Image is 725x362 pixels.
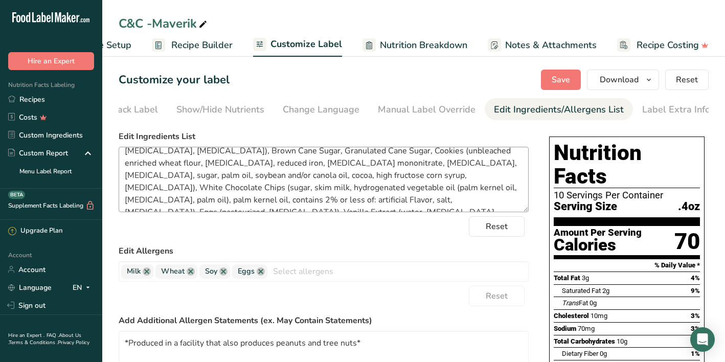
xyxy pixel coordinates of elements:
span: 9% [691,287,700,295]
button: Reset [469,286,525,306]
span: 0g [600,350,607,357]
span: 4% [691,274,700,282]
span: Cholesterol [554,312,589,320]
span: Saturated Fat [562,287,601,295]
span: 70mg [578,325,595,332]
a: Language [8,279,52,297]
label: Edit Ingredients List [119,130,529,143]
span: 2g [602,287,609,295]
span: Reset [486,290,508,302]
label: Add Additional Allergen Statements (ex. May Contain Statements) [119,314,529,327]
a: Hire an Expert . [8,332,44,339]
span: Reset [676,74,698,86]
span: Sodium [554,325,576,332]
div: Show/Hide Nutrients [176,103,264,117]
span: .4oz [678,200,700,213]
div: Change Language [283,103,359,117]
h1: Customize your label [119,72,230,88]
span: Total Carbohydrates [554,337,615,345]
span: Customize Label [270,37,342,51]
div: Amount Per Serving [554,228,642,238]
span: 10mg [591,312,607,320]
label: Edit Allergens [119,245,529,257]
div: Manual Label Override [378,103,475,117]
div: Calories [554,238,642,253]
span: Nutrition Breakdown [380,38,467,52]
i: Trans [562,299,579,307]
span: Fat [562,299,588,307]
h1: Nutrition Facts [554,141,700,188]
a: Terms & Conditions . [9,339,58,346]
div: BETA [8,191,25,199]
div: EN [73,281,94,293]
span: Recipe Setup [76,38,131,52]
span: Save [552,74,570,86]
div: Label Extra Info [642,103,710,117]
div: 10 Servings Per Container [554,190,700,200]
span: 10g [617,337,627,345]
a: Nutrition Breakdown [362,34,467,57]
span: 3% [691,325,700,332]
div: C&C -Maverik [119,14,209,33]
div: 70 [674,228,700,255]
span: Soy [205,266,217,277]
button: Reset [469,216,525,237]
a: FAQ . [47,332,59,339]
span: Serving Size [554,200,617,213]
button: Download [587,70,659,90]
a: Recipe Builder [152,34,233,57]
a: Customize Label [253,33,342,57]
div: Upgrade Plan [8,226,62,236]
a: Notes & Attachments [488,34,597,57]
span: Eggs [238,266,255,277]
span: Dietary Fiber [562,350,598,357]
span: Recipe Costing [637,38,699,52]
div: Open Intercom Messenger [690,327,715,352]
span: Download [600,74,639,86]
button: Reset [665,70,709,90]
span: Notes & Attachments [505,38,597,52]
span: 3g [582,274,589,282]
span: Reset [486,220,508,233]
span: 1% [691,350,700,357]
span: Total Fat [554,274,580,282]
a: Recipe Costing [617,34,709,57]
button: Hire an Expert [8,52,94,70]
section: % Daily Value * [554,259,700,271]
button: Save [541,70,581,90]
div: Custom Report [8,148,68,159]
a: About Us . [8,332,81,346]
span: Wheat [161,266,185,277]
span: Milk [127,266,141,277]
span: Recipe Builder [171,38,233,52]
span: 0g [590,299,597,307]
span: 3% [691,312,700,320]
input: Select allergens [267,263,528,279]
a: Privacy Policy [58,339,89,346]
div: Edit Ingredients/Allergens List [494,103,624,117]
